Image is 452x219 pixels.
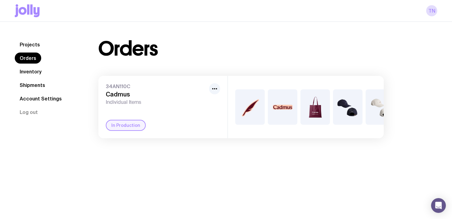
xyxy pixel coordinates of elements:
h1: Orders [98,39,158,59]
a: Inventory [15,66,46,77]
h3: Cadmus [106,91,207,98]
a: Projects [15,39,45,50]
a: Shipments [15,80,50,91]
span: 34AN110C [106,83,207,89]
button: Log out [15,107,43,118]
a: Orders [15,53,41,64]
a: Account Settings [15,93,67,104]
div: Open Intercom Messenger [431,198,446,213]
div: In Production [106,120,146,131]
a: TN [426,5,437,16]
span: Individual Items [106,99,207,105]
